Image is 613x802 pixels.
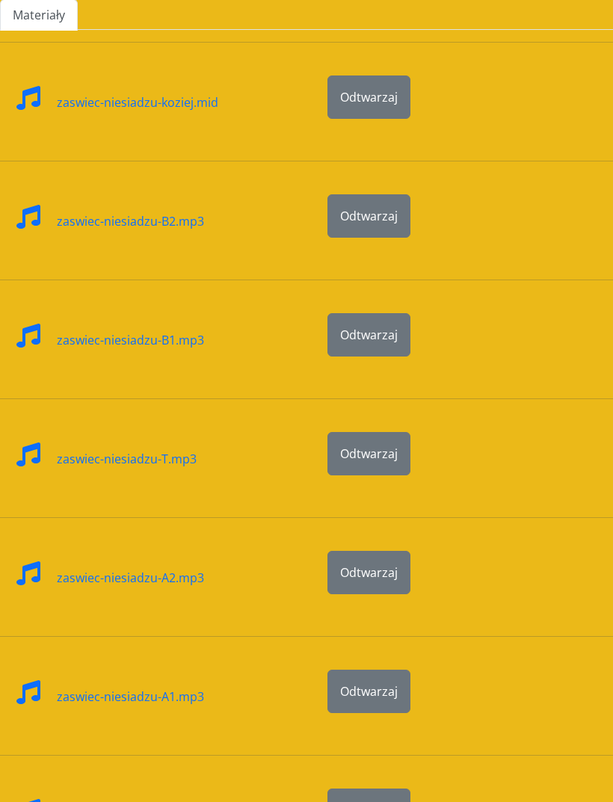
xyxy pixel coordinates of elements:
button: Odtwarzaj [327,551,410,594]
a: zaswiec-niesiadzu-T.mp3 [9,420,197,484]
button: Odtwarzaj [327,75,410,119]
button: Odtwarzaj [327,432,410,475]
div: zaswiec-niesiadzu-koziej.mid [57,75,218,111]
button: Odtwarzaj [327,194,410,238]
span: Odtwarzaj [340,445,398,462]
span: Odtwarzaj [340,683,398,700]
button: Odtwarzaj [327,670,410,713]
a: zaswiec-niesiadzu-B2.mp3 [9,182,204,247]
a: zaswiec-niesiadzu-A2.mp3 [9,539,204,603]
div: zaswiec-niesiadzu-B1.mp3 [57,312,204,349]
a: zaswiec-niesiadzu-koziej.mid [9,64,218,128]
span: Odtwarzaj [340,208,398,224]
button: Odtwarzaj [327,313,410,357]
div: zaswiec-niesiadzu-A2.mp3 [57,550,204,587]
span: Odtwarzaj [340,564,398,581]
div: zaswiec-niesiadzu-A1.mp3 [57,669,204,706]
a: zaswiec-niesiadzu-B1.mp3 [9,301,204,365]
div: zaswiec-niesiadzu-T.mp3 [57,431,197,468]
a: zaswiec-niesiadzu-A1.mp3 [9,658,204,722]
span: Odtwarzaj [340,327,398,343]
span: Odtwarzaj [340,89,398,105]
div: zaswiec-niesiadzu-B2.mp3 [57,194,204,230]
